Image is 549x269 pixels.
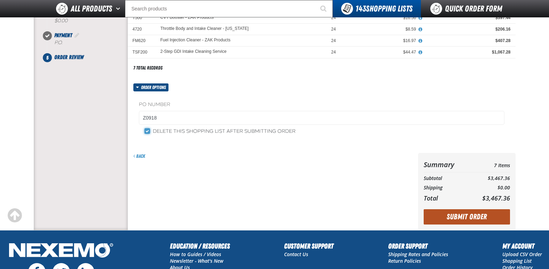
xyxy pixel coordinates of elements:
td: $3,467.36 [469,174,510,183]
div: $16.97 [346,38,416,43]
span: 5 [43,53,52,62]
td: T500 [128,12,156,23]
h2: Customer Support [284,241,334,251]
button: View All Prices for Fuel Injection Cleaner - ZAK Products [416,38,425,44]
span: Order Review [54,54,84,60]
th: Total [424,193,469,204]
td: TSF200 [128,47,156,58]
img: Nexemo Logo [7,241,115,261]
a: How to Guides / Videos [170,251,221,258]
a: Throttle Body and Intake Cleaner - [US_STATE] [160,26,249,31]
div: $206.16 [426,26,511,32]
td: 7 Items [469,158,510,171]
div: $44.47 [346,49,416,55]
h2: Order Support [388,241,448,251]
a: Fuel Injection Cleaner - ZAK Products [160,38,230,43]
li: Order Review. Step 5 of 5. Not Completed [47,53,128,62]
span: All Products [71,2,112,15]
a: Back [133,153,145,159]
span: Payment [54,32,72,39]
span: Order options [141,83,168,91]
div: $397.44 [426,15,511,21]
button: View All Prices for Throttle Body and Intake Cleaner - California [416,26,425,33]
a: Shipping Rates and Policies [388,251,448,258]
span: $3,467.36 [482,194,510,202]
input: Delete this shopping list after submitting order [144,128,150,134]
button: Order options [133,83,169,91]
strong: $0.00 [54,18,68,24]
a: Newsletter - What's New [170,258,223,264]
button: Submit Order [424,209,510,225]
div: $8.59 [346,26,416,32]
a: Contact Us [284,251,308,258]
div: 7 total records [133,65,163,71]
td: FM620 [128,35,156,47]
a: Upload CSV Order [502,251,542,258]
span: 24 [331,27,336,32]
span: Shopping Lists [355,4,413,14]
div: P.O. [54,40,128,46]
label: Delete this shopping list after submitting order [144,128,296,135]
div: $1,067.28 [426,49,511,55]
label: PO Number [139,101,504,108]
h2: Education / Resources [170,241,230,251]
span: 24 [331,15,336,20]
div: Scroll to the top [7,208,22,223]
strong: 143 [355,4,366,14]
a: CVT Booster - ZAK Products [160,15,214,20]
th: Shipping [424,183,469,193]
li: Payment. Step 4 of 5. Completed [47,31,128,53]
span: 24 [331,50,336,55]
button: View All Prices for 2-Step GDI Intake Cleaning Service [416,49,425,56]
div: Free Shipping: [54,11,128,24]
span: 24 [331,38,336,43]
th: Subtotal [424,174,469,183]
div: $16.56 [346,15,416,21]
button: View All Prices for CVT Booster - ZAK Products [416,15,425,21]
a: Edit Payment [73,32,80,39]
td: $0.00 [469,183,510,193]
h2: My Account [502,241,542,251]
div: $407.28 [426,38,511,43]
a: Return Policies [388,258,421,264]
a: 2-Step GDI Intake Cleaning Service [160,49,227,54]
td: 4720 [128,24,156,35]
th: Summary [424,158,469,171]
a: Shopping List [502,258,532,264]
